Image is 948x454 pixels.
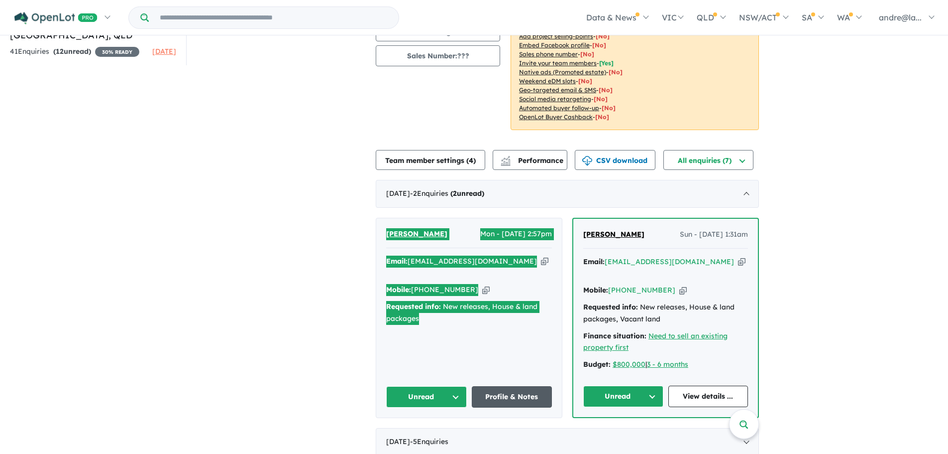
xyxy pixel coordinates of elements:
u: Add project selling-points [519,32,593,40]
a: [PHONE_NUMBER] [608,286,675,295]
span: Mon - [DATE] 2:57pm [480,228,552,240]
span: [ No ] [580,50,594,58]
a: 3 - 6 months [647,360,688,369]
span: [No] [609,68,623,76]
u: Embed Facebook profile [519,41,590,49]
button: Copy [679,285,687,296]
u: Native ads (Promoted estate) [519,68,606,76]
img: Openlot PRO Logo White [14,12,98,24]
button: All enquiries (7) [663,150,753,170]
button: Performance [493,150,567,170]
a: [EMAIL_ADDRESS][DOMAIN_NAME] [408,257,537,266]
button: Sales Number:??? [376,45,500,66]
span: Performance [502,156,563,165]
u: Social media retargeting [519,95,591,103]
button: Unread [386,386,467,408]
strong: Finance situation: [583,331,646,340]
button: Copy [738,257,745,267]
span: 12 [56,47,64,56]
span: [ No ] [596,32,610,40]
u: Weekend eDM slots [519,77,576,85]
div: [DATE] [376,180,759,208]
div: 41 Enquir ies [10,46,139,58]
span: [No] [578,77,592,85]
strong: ( unread) [53,47,91,56]
span: [No] [595,113,609,121]
a: $800,000 [613,360,645,369]
button: Team member settings (4) [376,150,485,170]
strong: Mobile: [583,286,608,295]
u: Automated buyer follow-up [519,104,599,112]
strong: Requested info: [386,302,441,311]
span: [ Yes ] [599,59,614,67]
span: [PERSON_NAME] [583,230,644,239]
div: | [583,359,748,371]
img: bar-chart.svg [501,159,511,165]
span: 4 [469,156,473,165]
span: [DATE] [152,47,176,56]
span: [No] [602,104,616,112]
u: OpenLot Buyer Cashback [519,113,593,121]
a: [PERSON_NAME] [583,229,644,241]
strong: ( unread) [450,189,484,198]
a: Profile & Notes [472,386,552,408]
a: [EMAIL_ADDRESS][DOMAIN_NAME] [605,257,734,266]
span: - 5 Enquir ies [410,437,448,446]
span: - 2 Enquir ies [410,189,484,198]
span: 30 % READY [95,47,139,57]
img: download icon [582,156,592,166]
div: New releases, House & land packages [386,301,552,325]
u: Sales phone number [519,50,578,58]
span: Sun - [DATE] 1:31am [680,229,748,241]
u: Invite your team members [519,59,597,67]
a: [PHONE_NUMBER] [411,285,478,294]
span: andre@la... [879,12,922,22]
span: [No] [594,95,608,103]
span: [No] [599,86,613,94]
strong: Budget: [583,360,611,369]
button: CSV download [575,150,655,170]
button: Unread [583,386,663,407]
span: [PERSON_NAME] [386,229,447,238]
a: View details ... [668,386,748,407]
a: [PERSON_NAME] [386,228,447,240]
span: 2 [453,189,457,198]
button: Copy [541,256,548,267]
strong: Email: [386,257,408,266]
u: Geo-targeted email & SMS [519,86,596,94]
span: [ No ] [592,41,606,49]
a: Need to sell an existing property first [583,331,728,352]
strong: Email: [583,257,605,266]
input: Try estate name, suburb, builder or developer [151,7,397,28]
div: New releases, House & land packages, Vacant land [583,302,748,325]
strong: Requested info: [583,303,638,311]
strong: Mobile: [386,285,411,294]
img: line-chart.svg [501,156,510,161]
button: Copy [482,285,490,295]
